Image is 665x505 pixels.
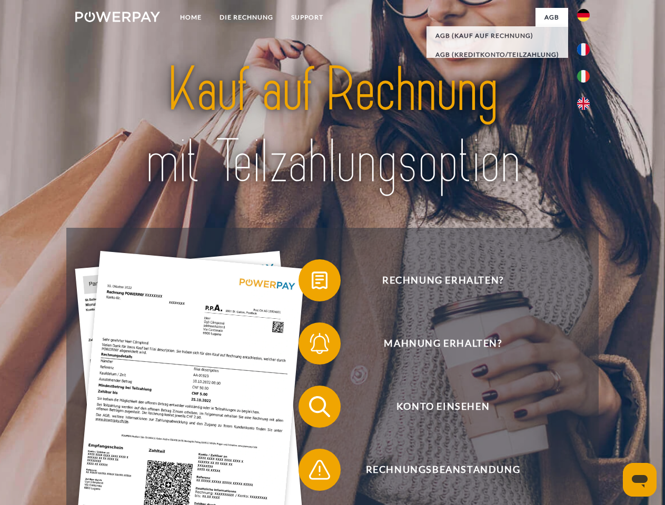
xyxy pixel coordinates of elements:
img: en [577,97,590,110]
span: Mahnung erhalten? [314,322,572,365]
a: AGB (Kreditkonto/Teilzahlung) [426,45,568,64]
a: AGB (Kauf auf Rechnung) [426,26,568,45]
img: qb_search.svg [306,393,333,420]
img: it [577,70,590,83]
iframe: Schaltfläche zum Öffnen des Messaging-Fensters [623,463,657,497]
span: Konto einsehen [314,386,572,428]
img: title-powerpay_de.svg [101,50,564,201]
a: SUPPORT [282,8,332,27]
img: qb_bill.svg [306,267,333,294]
button: Rechnungsbeanstandung [299,449,572,491]
span: Rechnung erhalten? [314,259,572,301]
a: Home [171,8,211,27]
button: Konto einsehen [299,386,572,428]
img: qb_bell.svg [306,330,333,357]
img: fr [577,43,590,56]
button: Rechnung erhalten? [299,259,572,301]
a: DIE RECHNUNG [211,8,282,27]
button: Mahnung erhalten? [299,322,572,365]
span: Rechnungsbeanstandung [314,449,572,491]
img: qb_warning.svg [306,457,333,483]
img: logo-powerpay-white.svg [75,12,160,22]
a: agb [535,8,568,27]
img: de [577,9,590,22]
